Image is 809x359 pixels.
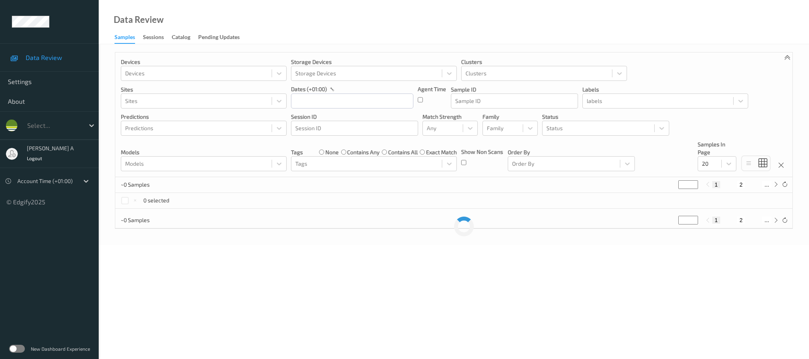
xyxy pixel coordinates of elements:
p: Sites [121,86,287,93]
button: ... [762,181,771,188]
p: Storage Devices [291,58,457,66]
button: 1 [712,217,720,224]
a: Sessions [143,32,172,43]
p: Devices [121,58,287,66]
p: Predictions [121,113,287,121]
button: 2 [737,181,745,188]
p: Show Non Scans [461,148,503,156]
div: Pending Updates [198,33,240,43]
label: exact match [426,148,457,156]
button: 1 [712,181,720,188]
button: ... [762,217,771,224]
p: Models [121,148,287,156]
label: contains all [388,148,418,156]
div: Data Review [114,16,163,24]
p: Family [482,113,538,121]
p: Clusters [461,58,627,66]
p: Agent Time [418,85,446,93]
p: Tags [291,148,303,156]
a: Catalog [172,32,198,43]
p: dates (+01:00) [291,85,327,93]
div: Samples [114,33,135,44]
label: none [325,148,339,156]
p: Order By [508,148,635,156]
p: ~0 Samples [121,216,180,224]
p: 0 selected [143,196,169,204]
p: Status [542,113,669,121]
div: Sessions [143,33,164,43]
label: contains any [347,148,379,156]
p: Sample ID [451,86,578,93]
p: Match Strength [422,113,478,121]
div: Catalog [172,33,190,43]
button: 2 [737,217,745,224]
p: Samples In Page [698,140,736,156]
p: labels [582,86,748,93]
p: ~0 Samples [121,181,180,189]
a: Samples [114,32,143,44]
p: Session ID [291,113,418,121]
a: Pending Updates [198,32,248,43]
